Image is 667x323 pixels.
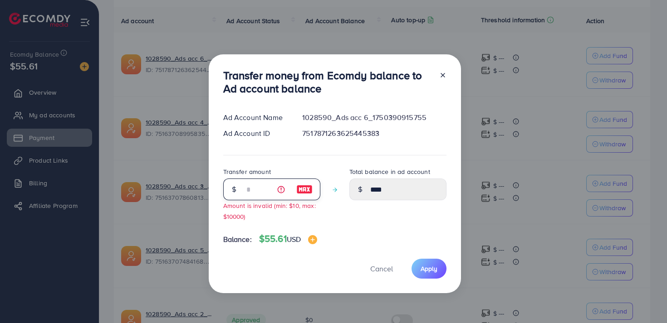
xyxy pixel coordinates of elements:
img: image [296,184,313,195]
img: image [308,235,317,244]
button: Cancel [359,259,404,278]
div: 7517871263625445383 [295,128,453,139]
label: Transfer amount [223,167,271,176]
div: Ad Account Name [216,112,295,123]
div: Ad Account ID [216,128,295,139]
span: Cancel [370,264,393,274]
small: Amount is invalid (min: $10, max: $10000) [223,201,316,220]
button: Apply [412,259,446,278]
span: USD [287,234,301,244]
label: Total balance in ad account [349,167,430,176]
iframe: Chat [628,282,660,316]
span: Balance: [223,234,252,245]
h4: $55.61 [259,233,317,245]
div: 1028590_Ads acc 6_1750390915755 [295,112,453,123]
span: Apply [421,264,437,273]
h3: Transfer money from Ecomdy balance to Ad account balance [223,69,432,95]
